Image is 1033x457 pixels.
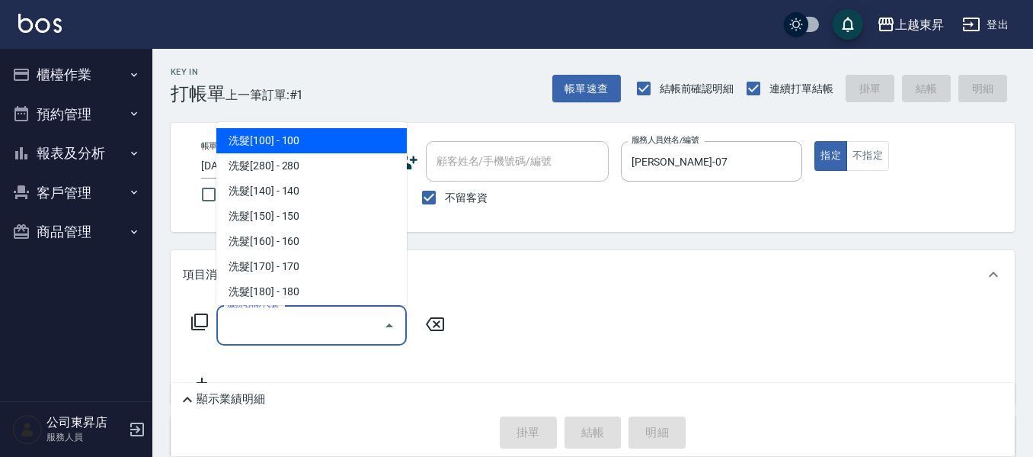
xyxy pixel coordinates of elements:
button: 報表及分析 [6,134,146,173]
button: 帳單速查 [552,75,621,103]
span: 連續打單結帳 [769,81,833,97]
button: Close [377,314,401,338]
span: 洗髮[190] - 190 [216,304,407,330]
h2: Key In [171,67,225,77]
button: 不指定 [846,141,889,171]
span: 上一筆訂單:#1 [225,85,304,105]
button: 櫃檯作業 [6,55,146,95]
label: 服務人員姓名/編號 [632,134,699,146]
p: 服務人員 [46,430,124,444]
span: 洗髮[140] - 140 [216,179,407,204]
button: 指定 [814,141,847,171]
span: 洗髮[180] - 180 [216,279,407,304]
p: 項目消費 [183,267,229,283]
p: 顯示業績明細 [197,391,265,407]
button: 登出 [956,11,1015,39]
span: 洗髮[280] - 280 [216,153,407,179]
div: 上越東昇 [895,15,944,34]
img: Person [12,414,43,445]
h3: 打帳單 [171,83,225,105]
span: 洗髮[150] - 150 [216,204,407,229]
button: 商品管理 [6,212,146,252]
button: 預約管理 [6,95,146,134]
span: 洗髮[160] - 160 [216,229,407,254]
h5: 公司東昇店 [46,415,124,430]
button: save [833,9,863,40]
img: Logo [18,14,62,33]
span: 洗髮[170] - 170 [216,254,407,279]
button: 客戶管理 [6,173,146,213]
input: YYYY/MM/DD hh:mm [201,153,350,179]
span: 不留客資 [445,190,488,206]
label: 帳單日期 [201,140,233,152]
div: 項目消費 [171,250,1015,299]
button: 上越東昇 [871,9,950,40]
span: 洗髮[100] - 100 [216,128,407,153]
span: 結帳前確認明細 [660,81,734,97]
